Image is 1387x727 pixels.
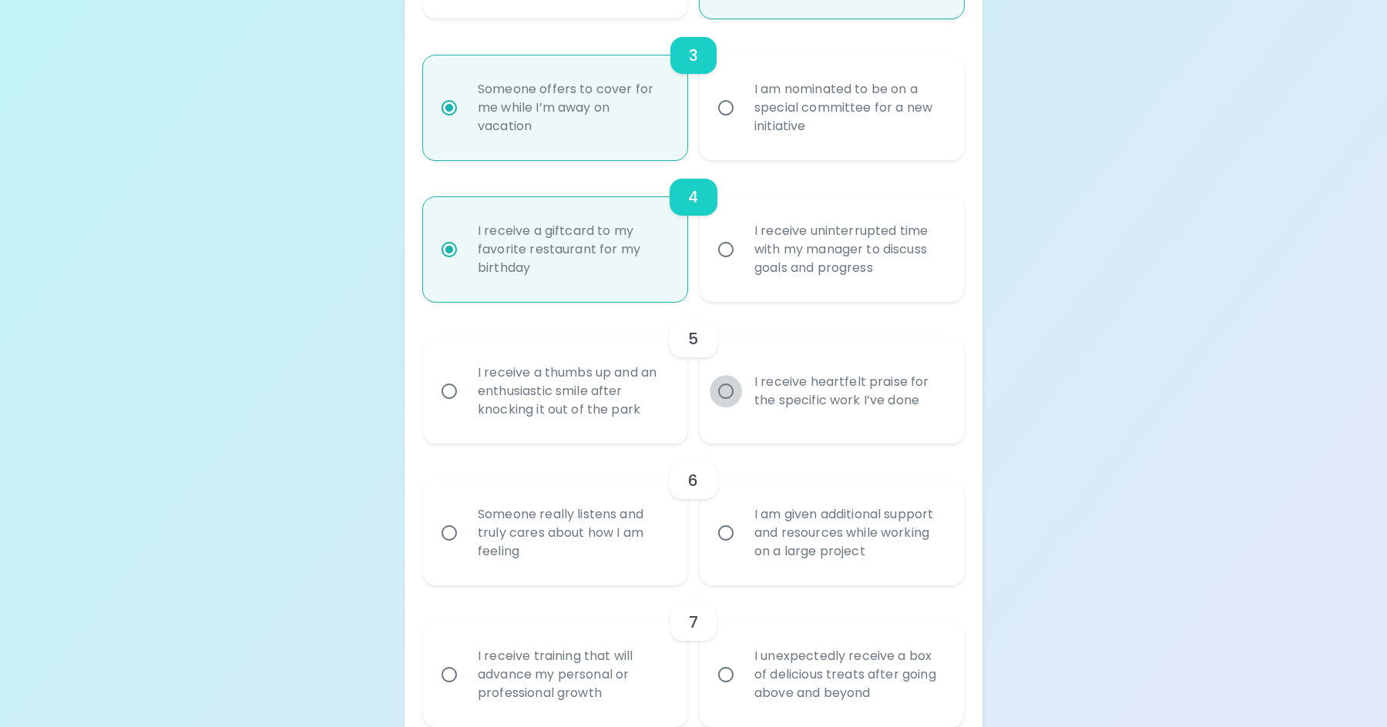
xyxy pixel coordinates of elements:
h6: 6 [688,468,698,493]
h6: 4 [688,185,698,209]
div: Someone really listens and truly cares about how I am feeling [465,487,679,579]
div: choice-group-check [423,302,964,444]
div: I unexpectedly receive a box of delicious treats after going above and beyond [742,628,955,721]
div: choice-group-check [423,160,964,302]
div: choice-group-check [423,444,964,585]
div: I receive heartfelt praise for the specific work I’ve done [742,354,955,428]
div: I receive training that will advance my personal or professional growth [465,628,679,721]
div: I am nominated to be on a special committee for a new initiative [742,62,955,154]
div: I am given additional support and resources while working on a large project [742,487,955,579]
h6: 7 [689,610,698,635]
div: choice-group-check [423,585,964,727]
div: I receive a thumbs up and an enthusiastic smile after knocking it out of the park [465,345,679,437]
div: I receive uninterrupted time with my manager to discuss goals and progress [742,203,955,296]
div: I receive a giftcard to my favorite restaurant for my birthday [465,203,679,296]
h6: 5 [688,327,698,351]
h6: 3 [689,43,698,68]
div: choice-group-check [423,18,964,160]
div: Someone offers to cover for me while I’m away on vacation [465,62,679,154]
